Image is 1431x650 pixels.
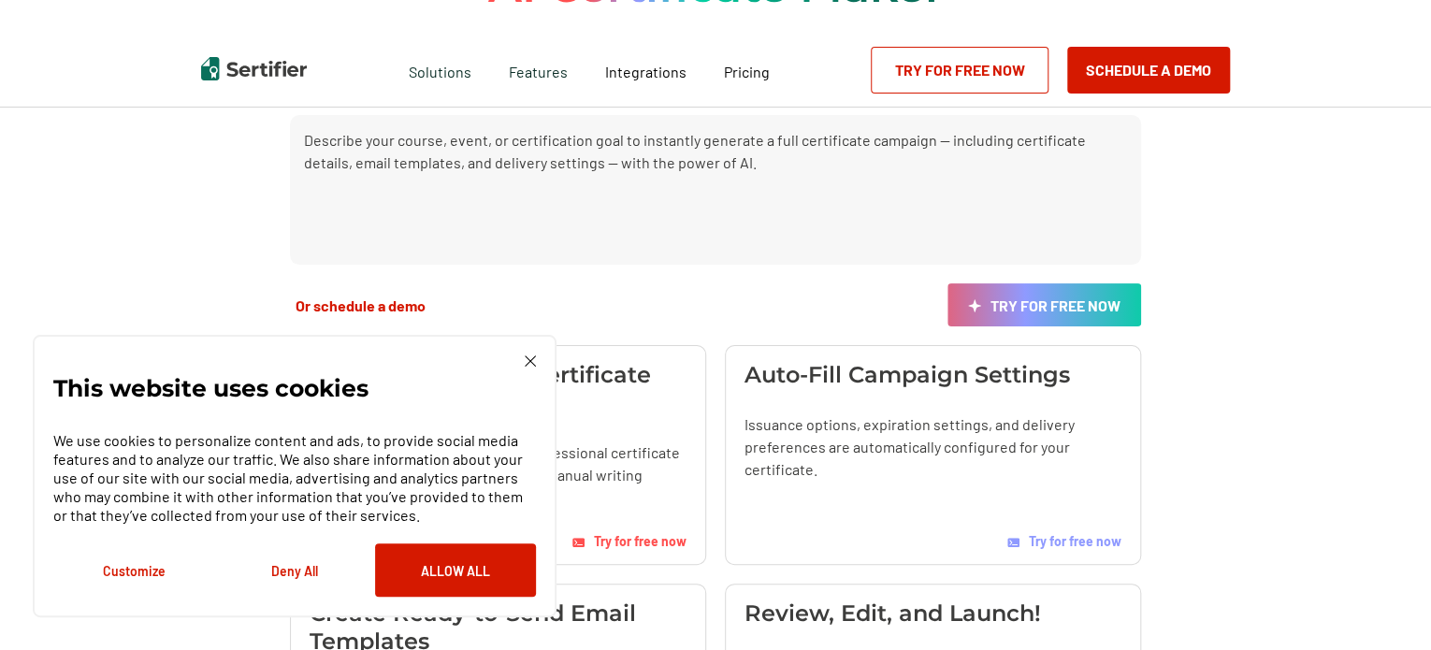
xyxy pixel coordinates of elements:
[53,543,214,597] button: Customize
[605,58,687,81] a: Integrations
[594,533,687,549] span: Try for free now
[968,299,981,313] img: AI Icon
[744,413,1121,481] p: Issuance options, expiration settings, and delivery preferences are automatically configured for ...
[375,543,536,597] button: Allow All
[201,57,307,80] img: Sertifier | Digital Credentialing Platform
[290,283,431,326] a: Or schedule a demo
[290,296,431,315] button: Or schedule a demo
[724,63,770,80] span: Pricing
[605,63,687,80] span: Integrations
[1067,47,1230,94] button: Schedule a Demo
[409,58,471,81] span: Solutions
[214,543,375,597] button: Deny All
[53,431,536,525] p: We use cookies to personalize content and ads, to provide social media features and to analyze ou...
[1007,538,1019,547] img: AI Tag
[724,58,770,81] a: Pricing
[525,355,536,367] img: Cookie Popup Close
[1029,533,1121,549] span: Try for free now
[509,58,568,81] span: Features
[947,283,1141,326] a: Try for free now
[1007,505,1121,549] a: Try for free now
[871,47,1048,94] a: Try for Free Now
[572,533,687,549] a: Try for free now
[744,361,1070,389] h3: Auto-Fill Campaign Settings
[744,599,1041,628] h3: Review, Edit, and Launch!
[572,538,585,547] img: AI Tag
[53,379,369,397] p: This website uses cookies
